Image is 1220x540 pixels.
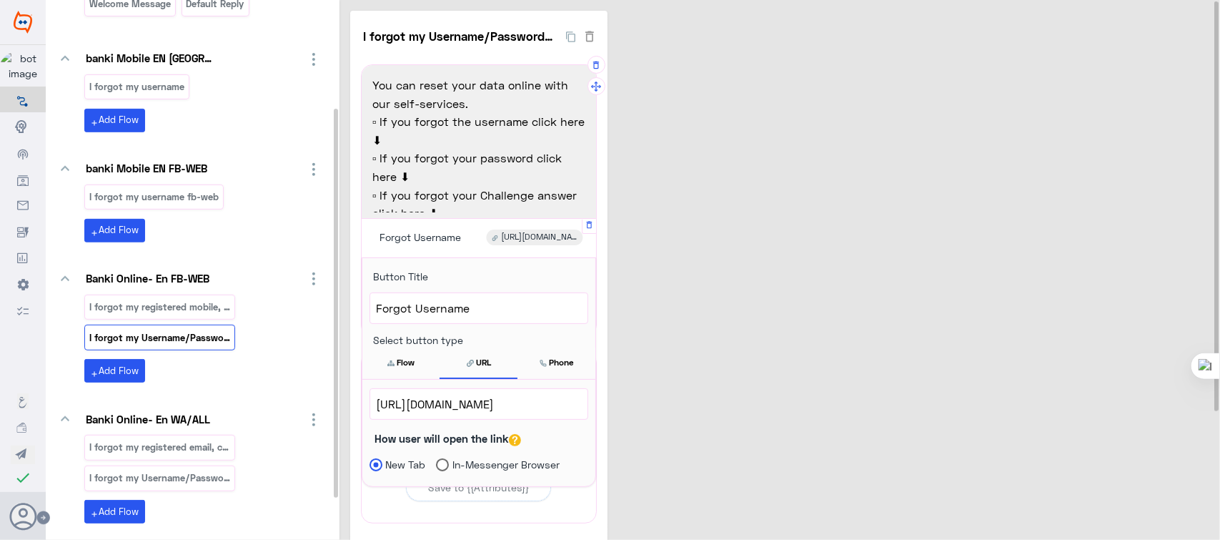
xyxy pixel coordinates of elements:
span: Button Title [362,270,428,283]
span: [URL][DOMAIN_NAME] [376,395,582,413]
i: add [91,370,99,378]
button: addAdd Flow [84,359,145,383]
p: I forgot my registered mobile, can I change it? [89,299,232,315]
button: Save to {{Attributes}} [406,474,551,501]
i: add [91,119,99,127]
span: ▫ If you forgot your password click here ⬇ [372,149,585,185]
button: Delete Flow [582,28,597,44]
img: Widebot Logo [14,11,32,34]
button: Avatar [9,503,36,530]
p: I forgot my Username/Password/Challenge Answer [89,470,232,486]
button: Flow [362,348,440,378]
button: Duplicate Flow [559,27,582,44]
i: keyboard_arrow_down [56,410,74,427]
i: check [14,469,31,486]
i: keyboard_arrow_down [56,49,74,67]
label: How user will open the link [375,431,520,447]
div: https://bit.ly/4n4iBIB [487,230,583,245]
span: You can reset your data online with our self-services. [372,76,585,112]
i: add [91,510,99,519]
i: keyboard_arrow_down [56,270,74,287]
p: I forgot my registered email, can I change it? [89,439,232,456]
button: Phone [517,348,595,378]
p: I forgot my username [89,79,186,95]
span: [URL][DOMAIN_NAME] [502,231,577,244]
label: In-Messenger Browser [436,457,560,472]
i: add [91,229,99,237]
button: addAdd Flow [84,109,145,132]
span: Forgot Username [380,231,461,244]
button: addAdd Flow [84,219,145,242]
div: Save to {{Attributes}} [428,480,529,495]
span: ▫ If you forgot your Challenge answer click here ⬇ [372,186,585,222]
span: Select button type [362,334,463,346]
span: Forgot Username [376,299,582,318]
button: Drag [587,77,605,95]
p: I forgot my username fb-web [89,189,220,205]
button: addAdd Flow [84,500,145,524]
label: New Tab [370,457,426,472]
p: I forgot my Username/Password/Challenge fb-web [89,330,232,346]
input: I forgot my Username/Password/Challenge fb-web [361,21,559,50]
span: ▫ If you forgot the username click here ⬇ [372,112,585,149]
button: URL [440,348,517,378]
button: Delete Message [587,56,605,74]
i: keyboard_arrow_down [56,159,74,177]
div: Delete Message Button [582,220,596,234]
